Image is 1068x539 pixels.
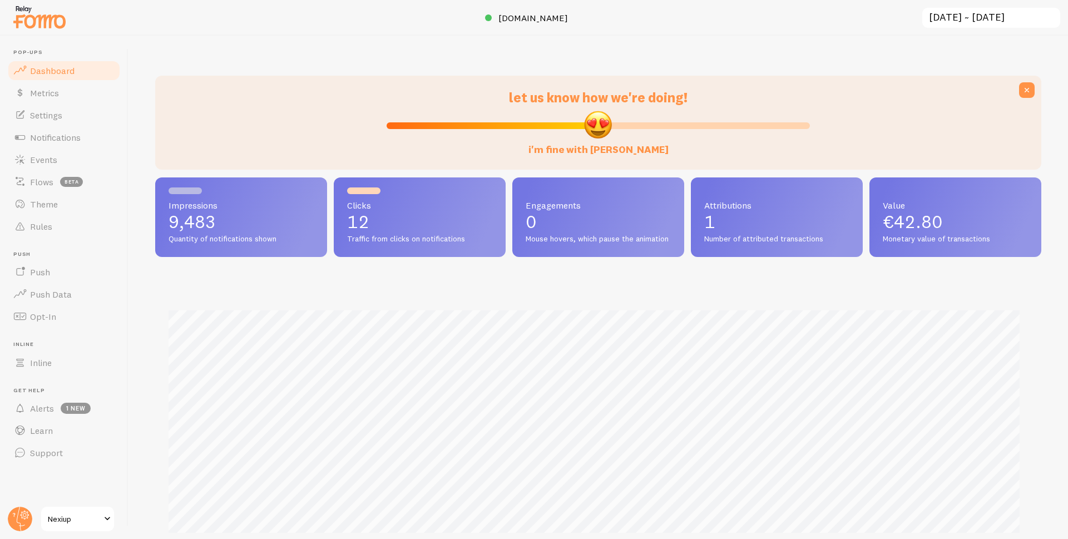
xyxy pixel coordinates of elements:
[169,213,314,231] p: 9,483
[7,261,121,283] a: Push
[60,177,83,187] span: beta
[7,215,121,238] a: Rules
[7,419,121,442] a: Learn
[30,65,75,76] span: Dashboard
[347,234,492,244] span: Traffic from clicks on notifications
[12,3,67,31] img: fomo-relay-logo-orange.svg
[7,283,121,305] a: Push Data
[7,397,121,419] a: Alerts 1 new
[40,506,115,532] a: Nexiup
[883,211,943,233] span: €42.80
[61,403,91,414] span: 1 new
[169,234,314,244] span: Quantity of notifications shown
[7,305,121,328] a: Opt-In
[7,82,121,104] a: Metrics
[7,352,121,374] a: Inline
[583,110,613,140] img: emoji.png
[347,213,492,231] p: 12
[30,425,53,436] span: Learn
[48,512,101,526] span: Nexiup
[13,251,121,258] span: Push
[13,341,121,348] span: Inline
[30,403,54,414] span: Alerts
[30,132,81,143] span: Notifications
[30,266,50,278] span: Push
[704,213,849,231] p: 1
[7,193,121,215] a: Theme
[30,357,52,368] span: Inline
[526,201,671,210] span: Engagements
[30,311,56,322] span: Opt-In
[30,154,57,165] span: Events
[7,171,121,193] a: Flows beta
[7,442,121,464] a: Support
[509,89,688,106] span: let us know how we're doing!
[30,87,59,98] span: Metrics
[704,201,849,210] span: Attributions
[7,104,121,126] a: Settings
[7,149,121,171] a: Events
[526,234,671,244] span: Mouse hovers, which pause the animation
[13,49,121,56] span: Pop-ups
[30,110,62,121] span: Settings
[30,289,72,300] span: Push Data
[526,213,671,231] p: 0
[30,221,52,232] span: Rules
[169,201,314,210] span: Impressions
[7,60,121,82] a: Dashboard
[883,201,1028,210] span: Value
[704,234,849,244] span: Number of attributed transactions
[883,234,1028,244] span: Monetary value of transactions
[30,176,53,187] span: Flows
[30,199,58,210] span: Theme
[347,201,492,210] span: Clicks
[528,132,669,156] label: i'm fine with [PERSON_NAME]
[7,126,121,149] a: Notifications
[30,447,63,458] span: Support
[13,387,121,394] span: Get Help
